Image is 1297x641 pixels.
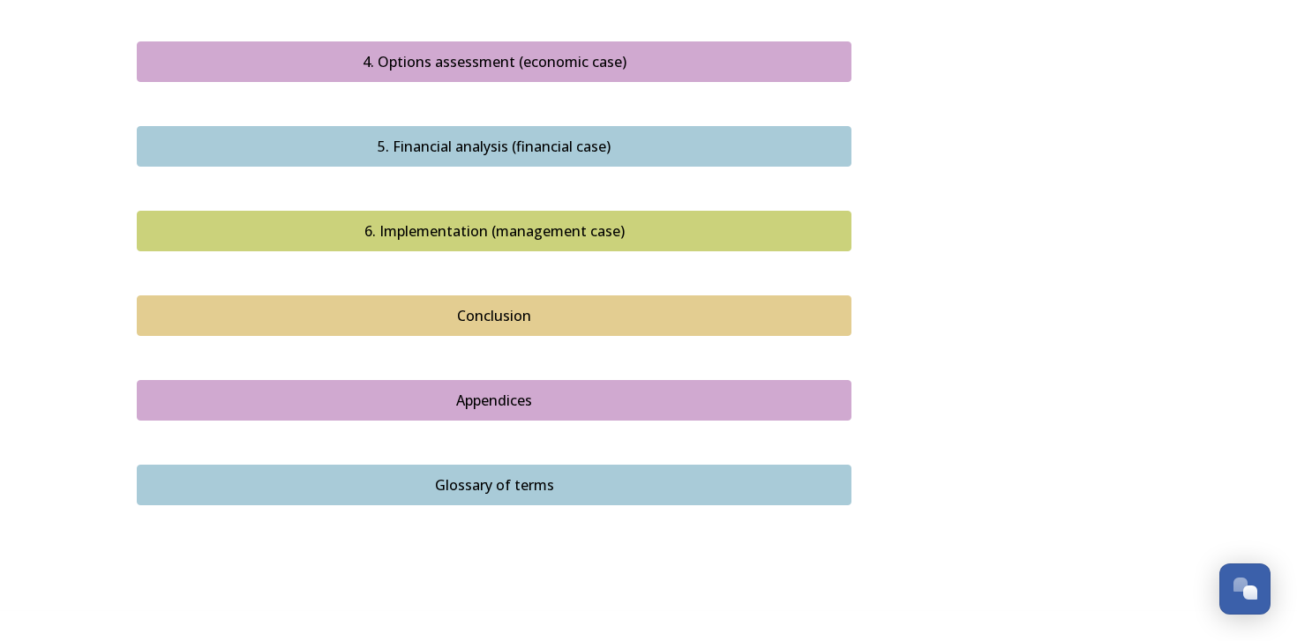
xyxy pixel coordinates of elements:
[137,211,851,251] button: 6. Implementation (management case)
[146,220,842,242] div: 6. Implementation (management case)
[146,305,842,326] div: Conclusion
[137,295,851,336] button: Conclusion
[146,136,842,157] div: 5. Financial analysis (financial case)
[146,474,842,496] div: Glossary of terms
[137,380,851,421] button: Appendices
[146,390,842,411] div: Appendices
[137,126,851,167] button: 5. Financial analysis (financial case)
[137,465,851,505] button: Glossary of terms
[146,51,842,72] div: 4. Options assessment (economic case)
[137,41,851,82] button: 4. Options assessment (economic case)
[1219,563,1271,615] button: Open Chat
